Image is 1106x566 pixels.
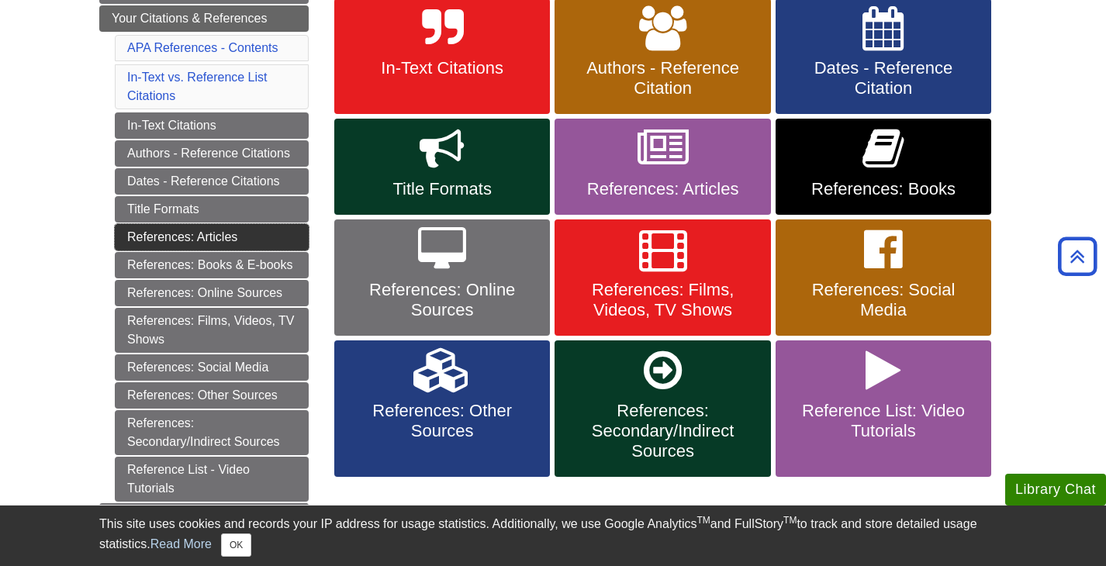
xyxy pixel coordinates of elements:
[346,280,538,320] span: References: Online Sources
[346,401,538,441] span: References: Other Sources
[696,515,710,526] sup: TM
[99,515,1007,557] div: This site uses cookies and records your IP address for usage statistics. Additionally, we use Goo...
[566,280,759,320] span: References: Films, Videos, TV Shows
[555,119,770,215] a: References: Articles
[787,179,980,199] span: References: Books
[115,168,309,195] a: Dates - Reference Citations
[115,252,309,278] a: References: Books & E-books
[346,58,538,78] span: In-Text Citations
[566,401,759,461] span: References: Secondary/Indirect Sources
[127,41,278,54] a: APA References - Contents
[776,340,991,477] a: Reference List: Video Tutorials
[566,58,759,98] span: Authors - Reference Citation
[787,401,980,441] span: Reference List: Video Tutorials
[115,140,309,167] a: Authors - Reference Citations
[115,382,309,409] a: References: Other Sources
[1005,474,1106,506] button: Library Chat
[783,515,797,526] sup: TM
[150,537,212,550] a: Read More
[115,354,309,381] a: References: Social Media
[221,533,251,557] button: Close
[115,308,309,353] a: References: Films, Videos, TV Shows
[346,179,538,199] span: Title Formats
[99,503,309,530] a: More APA Help
[776,219,991,336] a: References: Social Media
[115,410,309,455] a: References: Secondary/Indirect Sources
[776,119,991,215] a: References: Books
[115,280,309,306] a: References: Online Sources
[787,280,980,320] span: References: Social Media
[112,12,267,25] span: Your Citations & References
[787,58,980,98] span: Dates - Reference Citation
[115,112,309,139] a: In-Text Citations
[555,219,770,336] a: References: Films, Videos, TV Shows
[566,179,759,199] span: References: Articles
[115,196,309,223] a: Title Formats
[334,219,550,336] a: References: Online Sources
[1052,246,1102,267] a: Back to Top
[334,119,550,215] a: Title Formats
[115,224,309,250] a: References: Articles
[115,457,309,502] a: Reference List - Video Tutorials
[555,340,770,477] a: References: Secondary/Indirect Sources
[99,5,309,32] a: Your Citations & References
[127,71,268,102] a: In-Text vs. Reference List Citations
[334,340,550,477] a: References: Other Sources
